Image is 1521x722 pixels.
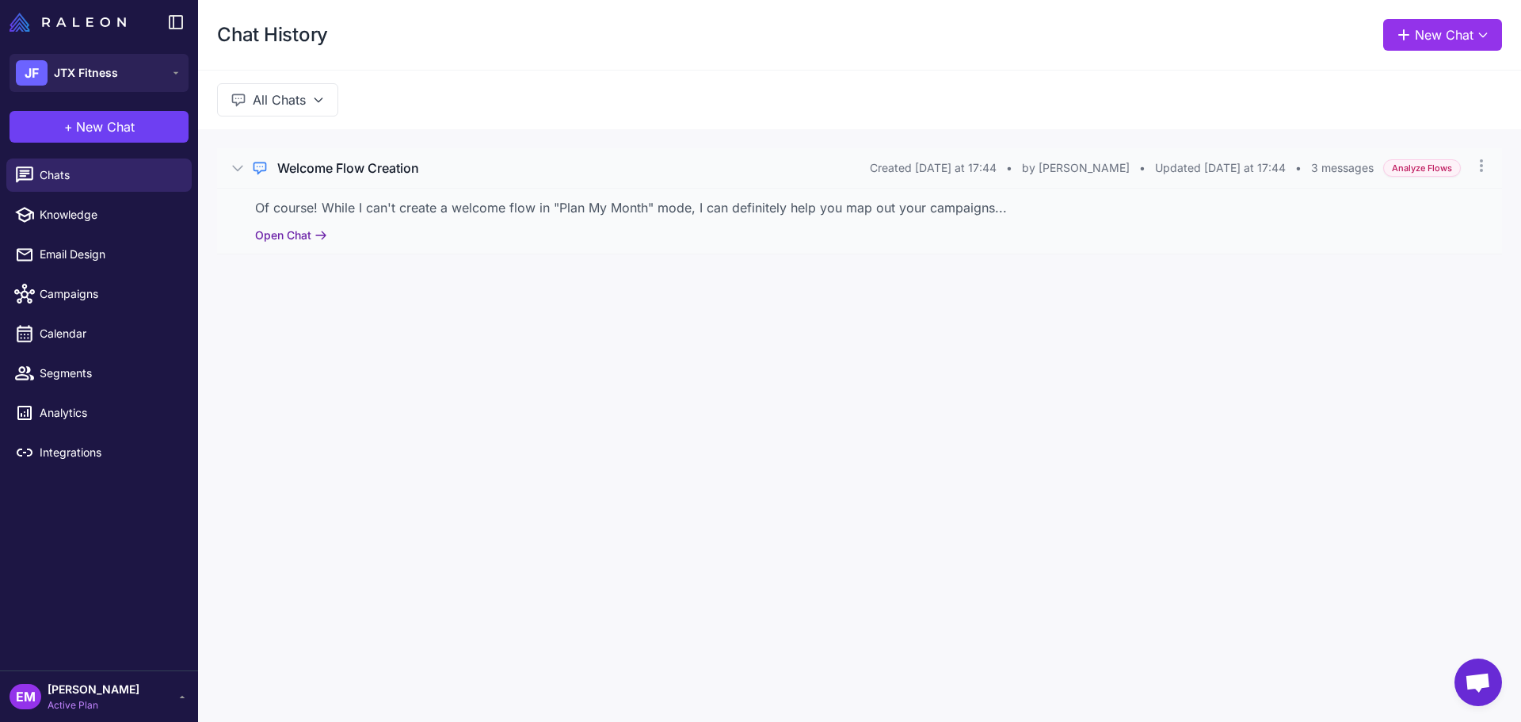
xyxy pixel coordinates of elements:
[10,54,189,92] button: JFJTX Fitness
[64,117,73,136] span: +
[40,246,179,263] span: Email Design
[1022,159,1130,177] span: by [PERSON_NAME]
[217,22,328,48] h1: Chat History
[54,64,118,82] span: JTX Fitness
[10,13,132,32] a: Raleon Logo
[40,444,179,461] span: Integrations
[277,159,419,178] h3: Welcome Flow Creation
[6,277,192,311] a: Campaigns
[217,83,338,117] button: All Chats
[870,159,997,177] span: Created [DATE] at 17:44
[1295,159,1302,177] span: •
[48,681,139,698] span: [PERSON_NAME]
[1311,159,1374,177] span: 3 messages
[1383,159,1461,178] span: Analyze Flows
[255,227,327,244] button: Open Chat
[10,684,41,709] div: EM
[40,325,179,342] span: Calendar
[6,317,192,350] a: Calendar
[40,206,179,223] span: Knowledge
[1139,159,1146,177] span: •
[6,436,192,469] a: Integrations
[6,159,192,192] a: Chats
[1006,159,1012,177] span: •
[16,60,48,86] div: JF
[1155,159,1286,177] span: Updated [DATE] at 17:44
[6,396,192,430] a: Analytics
[1383,19,1502,51] button: New Chat
[255,198,1464,217] div: Of course! While I can't create a welcome flow in "Plan My Month" mode, I can definitely help you...
[40,404,179,422] span: Analytics
[10,111,189,143] button: +New Chat
[1454,659,1502,706] a: Chat abierto
[40,166,179,184] span: Chats
[48,698,139,712] span: Active Plan
[40,365,179,382] span: Segments
[40,285,179,303] span: Campaigns
[6,238,192,271] a: Email Design
[10,13,126,32] img: Raleon Logo
[76,117,135,136] span: New Chat
[6,357,192,390] a: Segments
[6,198,192,231] a: Knowledge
